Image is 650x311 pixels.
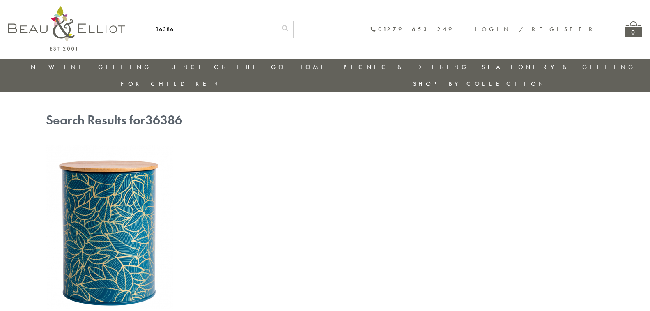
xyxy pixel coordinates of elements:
[150,21,277,38] input: SEARCH
[413,80,546,88] a: Shop by collection
[98,63,152,71] a: Gifting
[343,63,469,71] a: Picnic & Dining
[46,113,604,128] h1: Search Results for
[145,112,182,129] span: 36386
[121,80,220,88] a: For Children
[475,25,596,33] a: Login / Register
[31,63,86,71] a: New in!
[482,63,636,71] a: Stationery & Gifting
[46,145,173,309] img: Botanicals storage canister
[164,63,286,71] a: Lunch On The Go
[298,63,331,71] a: Home
[370,26,454,33] a: 01279 653 249
[625,21,642,37] a: 0
[8,6,125,51] img: logo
